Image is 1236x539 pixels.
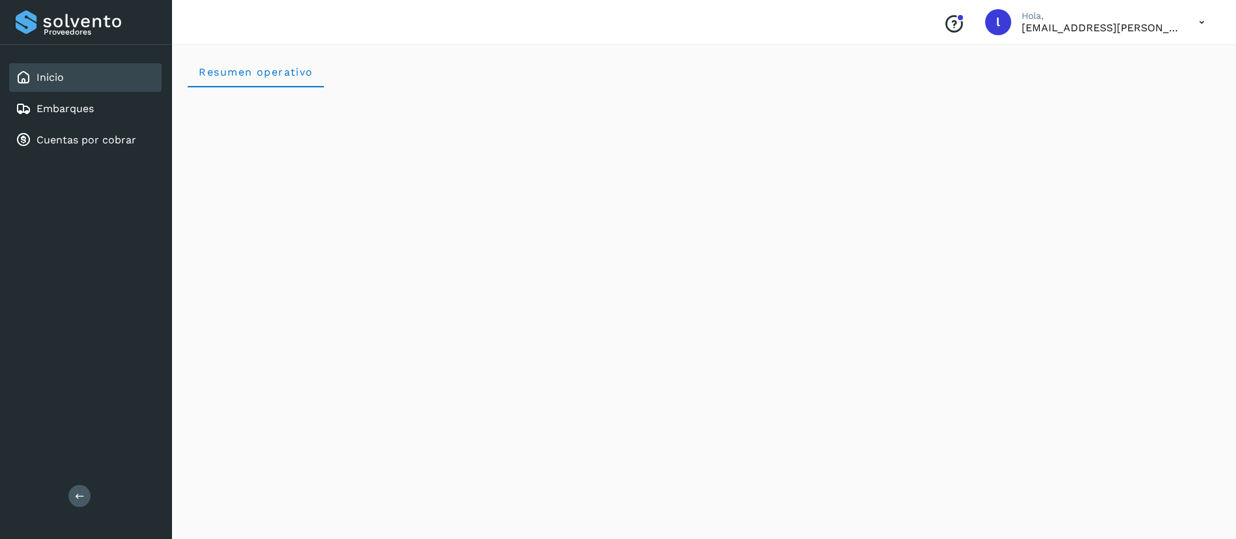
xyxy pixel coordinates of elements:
[1022,10,1178,22] p: Hola,
[36,71,64,83] a: Inicio
[198,66,313,78] span: Resumen operativo
[9,63,162,92] div: Inicio
[44,27,156,36] p: Proveedores
[9,95,162,123] div: Embarques
[9,126,162,154] div: Cuentas por cobrar
[36,134,136,146] a: Cuentas por cobrar
[1022,22,1178,34] p: lauraamalia.castillo@xpertal.com
[36,102,94,115] a: Embarques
